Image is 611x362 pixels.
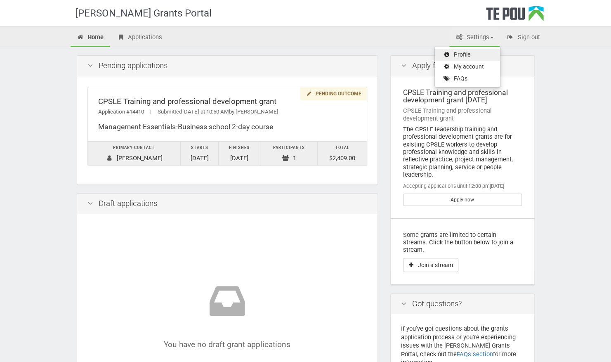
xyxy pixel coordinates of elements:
[391,294,534,315] div: Got questions?
[185,144,214,152] div: Starts
[111,29,168,47] a: Applications
[112,280,342,349] div: You have no draft grant applications
[77,56,377,76] div: Pending applications
[300,87,366,101] div: Pending outcome
[449,29,500,47] a: Settings
[77,194,377,214] div: Draft applications
[322,144,362,152] div: Total
[435,49,500,61] a: Profile
[144,109,158,115] span: |
[92,144,176,152] div: Primary contact
[403,107,522,122] div: CPSLE Training and professional development grant
[403,194,522,206] a: Apply now
[88,142,181,166] td: [PERSON_NAME]
[403,231,522,254] p: Some grants are limited to certain streams. Click the button below to join a stream.
[98,97,356,106] div: CPSLE Training and professional development grant
[98,108,356,116] div: Application #14410 Submitted by [PERSON_NAME]
[457,350,493,358] a: FAQs section
[403,89,522,104] div: CPSLE Training and professional development grant [DATE]
[500,29,546,47] a: Sign out
[264,144,313,152] div: Participants
[260,142,318,166] td: 1
[435,73,500,85] a: FAQs
[98,123,356,131] div: Management Essentials-Business school 2-day course
[182,109,229,115] span: [DATE] at 10:50 AM
[391,56,534,76] div: Apply for a grant
[180,142,218,166] td: [DATE]
[223,144,256,152] div: Finishes
[403,258,458,272] button: Join a stream
[219,142,260,166] td: [DATE]
[403,125,522,178] div: The CPSLE leadership training and professional development grants are for existing CPSLE workers ...
[486,6,544,26] div: Te Pou Logo
[318,142,367,166] td: $2,409.00
[435,61,500,73] a: My account
[71,29,110,47] a: Home
[403,182,522,190] div: Accepting applications until 12:00 pm[DATE]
